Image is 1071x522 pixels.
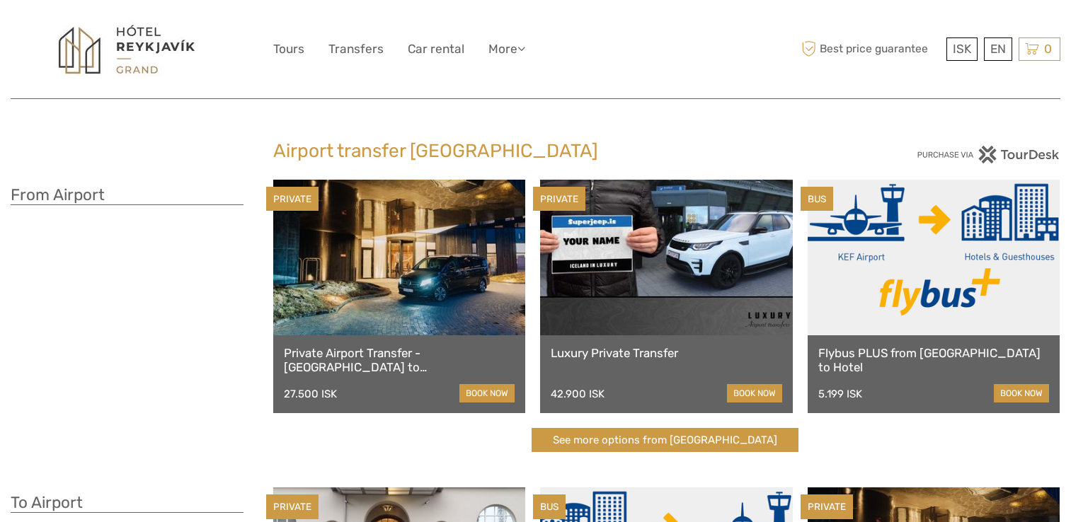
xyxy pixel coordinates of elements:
[532,428,798,453] a: See more options from [GEOGRAPHIC_DATA]
[917,146,1060,163] img: PurchaseViaTourDesk.png
[266,187,319,211] div: PRIVATE
[488,39,525,59] a: More
[801,187,833,211] div: BUS
[459,384,515,402] a: book now
[994,384,1049,402] a: book now
[49,20,205,79] img: 1297-6b06db7f-02dc-4384-8cae-a6e720e92c06_logo_big.jpg
[798,37,943,61] span: Best price guarantee
[953,42,971,56] span: ISK
[273,140,798,163] h2: Airport transfer [GEOGRAPHIC_DATA]
[533,187,585,211] div: PRIVATE
[273,39,304,59] a: Tours
[11,185,244,205] h3: From Airport
[1042,42,1054,56] span: 0
[801,494,853,519] div: PRIVATE
[533,494,566,519] div: BUS
[818,388,862,400] div: 5.199 ISK
[984,37,1012,61] div: EN
[727,384,782,402] a: book now
[284,388,337,400] div: 27.500 ISK
[11,493,244,513] h3: To Airport
[408,39,464,59] a: Car rental
[266,494,319,519] div: PRIVATE
[551,388,605,400] div: 42.900 ISK
[818,346,1049,375] a: Flybus PLUS from [GEOGRAPHIC_DATA] to Hotel
[551,346,781,360] a: Luxury Private Transfer
[328,39,384,59] a: Transfers
[284,346,515,375] a: Private Airport Transfer - [GEOGRAPHIC_DATA] to [GEOGRAPHIC_DATA]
